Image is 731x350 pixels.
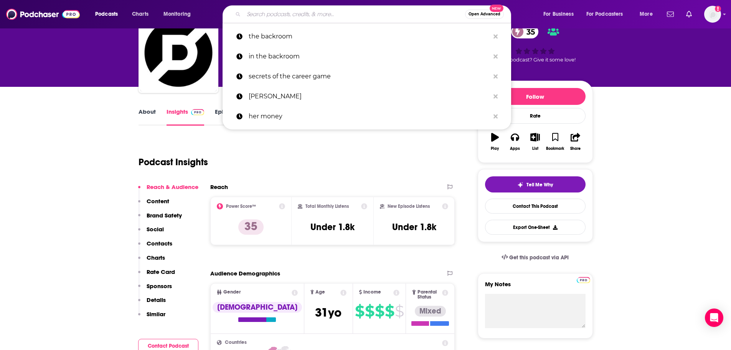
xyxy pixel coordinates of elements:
span: For Podcasters [586,9,623,20]
button: Social [138,226,164,240]
a: Show notifications dropdown [664,8,677,21]
button: Details [138,296,166,310]
h2: Power Score™ [226,204,256,209]
div: Bookmark [546,146,564,151]
p: Charts [147,254,165,261]
span: Age [315,290,325,295]
a: her money [223,106,511,126]
img: tell me why sparkle [517,182,523,188]
img: Podchaser - Follow, Share and Rate Podcasts [6,7,80,22]
span: Income [363,290,381,295]
h1: Podcast Insights [139,156,208,168]
p: Contacts [147,240,172,247]
div: Mixed [415,306,446,317]
p: Similar [147,310,165,318]
div: Share [570,146,581,151]
h2: Reach [210,183,228,191]
a: secrets of the career game [223,66,511,86]
span: 31 yo [315,305,342,320]
span: $ [385,305,394,317]
p: Content [147,197,169,205]
button: Contacts [138,240,172,254]
button: Bookmark [545,128,565,156]
svg: Add a profile image [715,6,721,12]
p: Details [147,296,166,304]
a: Charts [127,8,153,20]
span: Get this podcast via API [509,254,569,261]
button: Export One-Sheet [485,220,586,235]
p: jean chatzky [249,86,490,106]
p: Rate Card [147,268,175,275]
input: Search podcasts, credits, & more... [244,8,465,20]
div: [DEMOGRAPHIC_DATA] [213,302,302,313]
button: Rate Card [138,268,175,282]
span: $ [375,305,384,317]
div: 35Good podcast? Give it some love! [478,20,593,68]
p: secrets of the career game [249,66,490,86]
a: Contact This Podcast [485,199,586,214]
div: List [532,146,538,151]
span: More [640,9,653,20]
button: open menu [581,8,634,20]
a: InsightsPodchaser Pro [167,108,205,126]
span: New [490,5,503,12]
button: open menu [634,8,662,20]
img: Podchaser Pro [191,109,205,115]
button: open menu [158,8,201,20]
img: The Backroom with Retail Dive [140,15,217,91]
button: Follow [485,88,586,105]
a: 35 [511,25,539,38]
h3: Under 1.8k [310,221,355,233]
button: Content [138,197,169,212]
button: Show profile menu [704,6,721,23]
span: $ [365,305,374,317]
button: Share [565,128,585,156]
a: Show notifications dropdown [683,8,695,21]
button: List [525,128,545,156]
a: in the backroom [223,46,511,66]
label: My Notes [485,280,586,294]
a: Get this podcast via API [495,248,575,267]
p: 35 [238,219,264,235]
button: Open AdvancedNew [465,10,504,19]
p: in the backroom [249,46,490,66]
h3: Under 1.8k [392,221,436,233]
span: $ [395,305,404,317]
a: the backroom [223,27,511,46]
span: Open Advanced [469,12,500,16]
button: Sponsors [138,282,172,297]
p: the backroom [249,27,490,46]
button: Play [485,128,505,156]
div: Search podcasts, credits, & more... [230,5,518,23]
button: Brand Safety [138,212,182,226]
button: Apps [505,128,525,156]
span: Podcasts [95,9,118,20]
span: Logged in as emilyjherman [704,6,721,23]
a: Episodes100 [215,108,253,126]
span: For Business [543,9,574,20]
p: Sponsors [147,282,172,290]
span: Gender [223,290,241,295]
img: User Profile [704,6,721,23]
button: Similar [138,310,165,325]
a: About [139,108,156,126]
span: Charts [132,9,149,20]
span: Good podcast? Give it some love! [495,57,576,63]
p: her money [249,106,490,126]
h2: Total Monthly Listens [305,204,349,209]
span: 35 [519,25,539,38]
img: Podchaser Pro [577,277,590,283]
button: open menu [538,8,583,20]
p: Social [147,226,164,233]
h2: Audience Demographics [210,270,280,277]
span: Countries [225,340,247,345]
p: Brand Safety [147,212,182,219]
div: Rate [485,108,586,124]
div: Play [491,146,499,151]
span: Parental Status [417,290,441,300]
button: tell me why sparkleTell Me Why [485,176,586,192]
p: Reach & Audience [147,183,198,191]
button: Charts [138,254,165,268]
h2: New Episode Listens [388,204,430,209]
